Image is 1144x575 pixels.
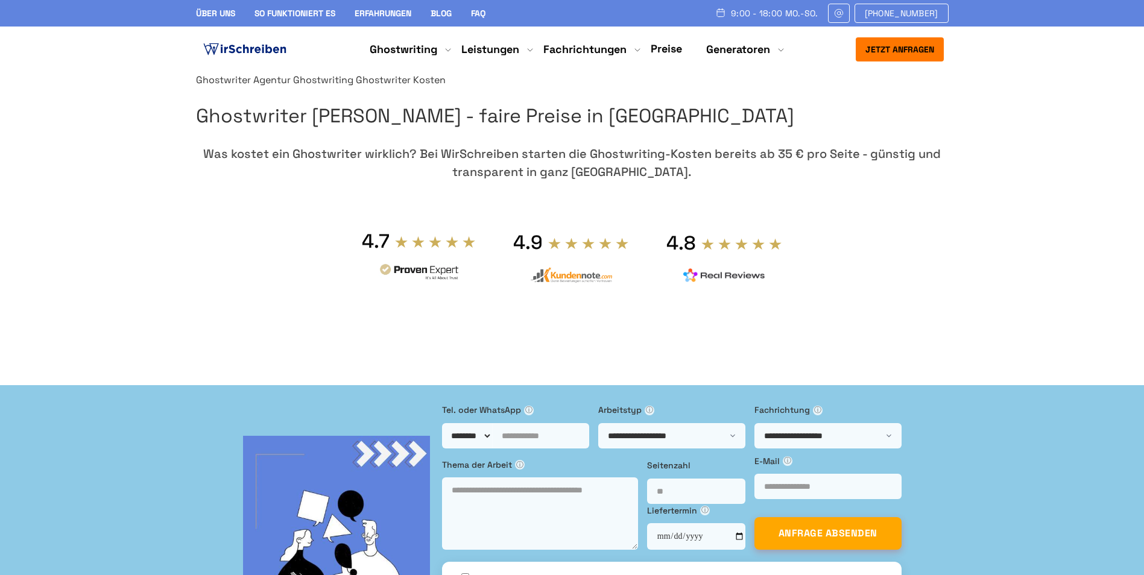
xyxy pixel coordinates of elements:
a: Blog [431,8,452,19]
a: FAQ [471,8,485,19]
span: ⓘ [783,456,792,466]
img: Email [833,8,844,18]
label: E-Mail [754,454,902,468]
button: ANFRAGE ABSENDEN [754,517,902,550]
img: realreviews [683,268,765,283]
div: 4.7 [362,229,390,253]
a: Über uns [196,8,235,19]
a: Leistungen [461,42,519,57]
div: Was kostet ein Ghostwriter wirklich? Bei WirSchreiben starten die Ghostwriting-Kosten bereits ab ... [196,145,949,181]
a: Generatoren [706,42,770,57]
label: Liefertermin [647,504,745,517]
a: Erfahrungen [355,8,411,19]
img: stars [394,235,476,248]
img: stars [548,237,630,250]
span: ⓘ [700,506,710,515]
img: logo ghostwriter-österreich [201,40,289,58]
span: 9:00 - 18:00 Mo.-So. [731,8,818,18]
label: Tel. oder WhatsApp [442,403,589,416]
a: So funktioniert es [254,8,335,19]
label: Arbeitstyp [598,403,745,416]
span: [PHONE_NUMBER] [865,8,938,18]
img: kundennote [530,267,612,283]
span: ⓘ [524,406,534,415]
span: ⓘ [645,406,654,415]
span: ⓘ [813,406,823,415]
label: Seitenzahl [647,459,745,472]
span: Ghostwriter Kosten [356,74,446,86]
div: 4.9 [513,230,543,254]
a: [PHONE_NUMBER] [855,4,949,23]
div: 4.8 [666,231,696,255]
img: Schedule [715,8,726,17]
a: Preise [651,42,682,55]
button: Jetzt anfragen [856,37,944,61]
label: Thema der Arbeit [442,458,638,471]
h1: Ghostwriter [PERSON_NAME] - faire Preise in [GEOGRAPHIC_DATA] [196,101,949,131]
a: Ghostwriting [370,42,437,57]
img: stars [701,237,783,251]
label: Fachrichtung [754,403,902,416]
a: Ghostwriter Agentur [196,74,291,86]
a: Fachrichtungen [543,42,627,57]
a: Ghostwriting [293,74,353,86]
span: ⓘ [515,460,525,470]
